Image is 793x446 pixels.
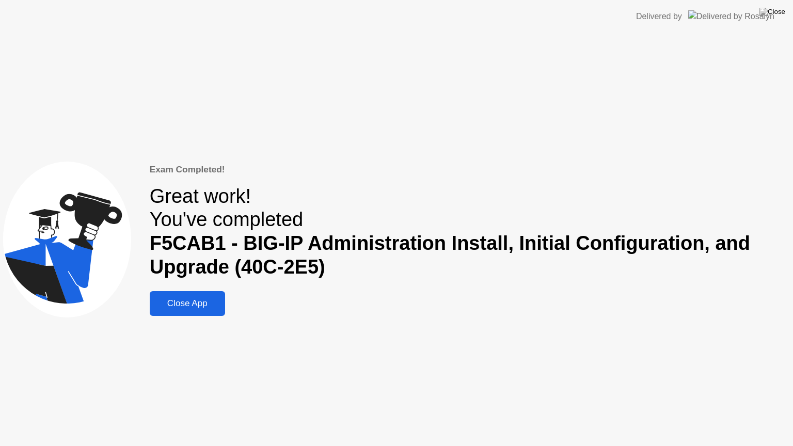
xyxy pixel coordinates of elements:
[759,8,785,16] img: Close
[636,10,682,23] div: Delivered by
[153,298,222,309] div: Close App
[150,185,790,279] div: Great work! You've completed
[150,291,225,316] button: Close App
[150,163,790,177] div: Exam Completed!
[688,10,774,22] img: Delivered by Rosalyn
[150,232,750,278] b: F5CAB1 - BIG-IP Administration Install, Initial Configuration, and Upgrade (40C-2E5)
